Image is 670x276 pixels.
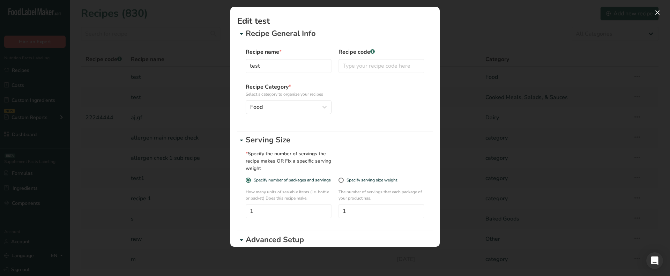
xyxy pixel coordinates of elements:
[246,100,332,114] button: Food
[246,83,332,97] label: Recipe Category
[246,234,433,246] p: Advanced Setup
[246,48,332,56] label: Recipe name
[246,189,332,201] p: How many units of sealable items (i.e. bottle or packet) Does this recipe make.
[246,134,433,146] p: Serving Size
[237,28,433,39] div: Recipe General Info
[347,178,397,183] div: Specify serving size weight
[251,178,331,183] span: Specify number of packages and servings
[338,48,424,56] label: Recipe code
[338,59,424,73] input: Type your recipe code here
[246,150,332,172] div: Specify the number of servings the recipe makes OR Fix a specific serving weight
[246,59,332,73] input: Type your recipe name here
[237,234,433,246] div: Advanced Setup
[237,17,433,25] h1: Edit test
[338,189,424,201] p: The number of servings that each package of your product has.
[250,103,263,111] span: Food
[246,28,433,39] p: Recipe General Info
[646,252,663,269] div: Open Intercom Messenger
[246,91,332,97] p: Select a category to organize your recipes
[237,134,433,146] div: Serving Size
